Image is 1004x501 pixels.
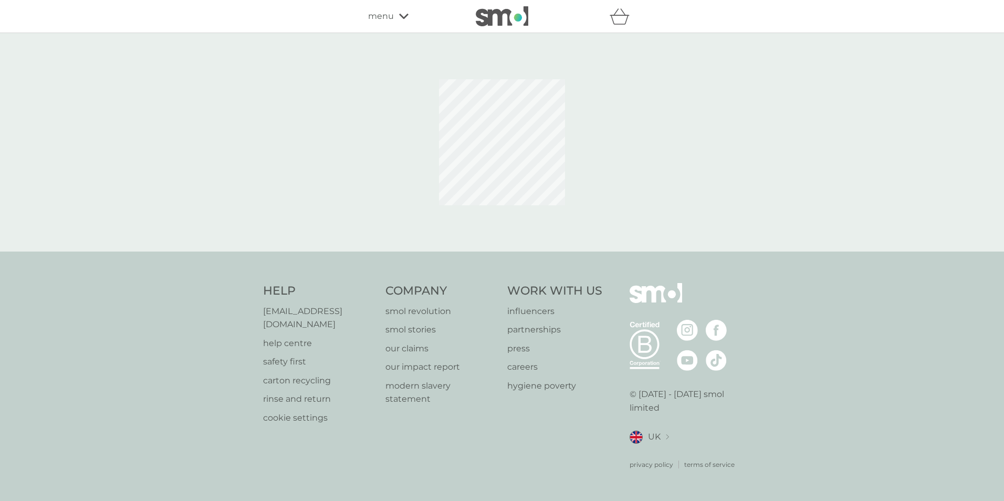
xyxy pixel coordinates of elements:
span: UK [648,430,661,444]
img: select a new location [666,434,669,440]
img: visit the smol Instagram page [677,320,698,341]
img: smol [476,6,528,26]
a: cookie settings [263,411,375,425]
img: visit the smol Facebook page [706,320,727,341]
a: our claims [385,342,497,356]
a: terms of service [684,460,735,469]
a: influencers [507,305,602,318]
a: safety first [263,355,375,369]
a: smol stories [385,323,497,337]
a: careers [507,360,602,374]
div: basket [610,6,636,27]
a: our impact report [385,360,497,374]
h4: Company [385,283,497,299]
a: smol revolution [385,305,497,318]
img: visit the smol Youtube page [677,350,698,371]
img: smol [630,283,682,319]
a: rinse and return [263,392,375,406]
span: menu [368,9,394,23]
a: partnerships [507,323,602,337]
a: modern slavery statement [385,379,497,406]
p: © [DATE] - [DATE] smol limited [630,388,741,414]
a: [EMAIL_ADDRESS][DOMAIN_NAME] [263,305,375,331]
img: visit the smol Tiktok page [706,350,727,371]
h4: Work With Us [507,283,602,299]
h4: Help [263,283,375,299]
a: help centre [263,337,375,350]
a: hygiene poverty [507,379,602,393]
img: UK flag [630,431,643,444]
a: privacy policy [630,460,673,469]
a: carton recycling [263,374,375,388]
a: press [507,342,602,356]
